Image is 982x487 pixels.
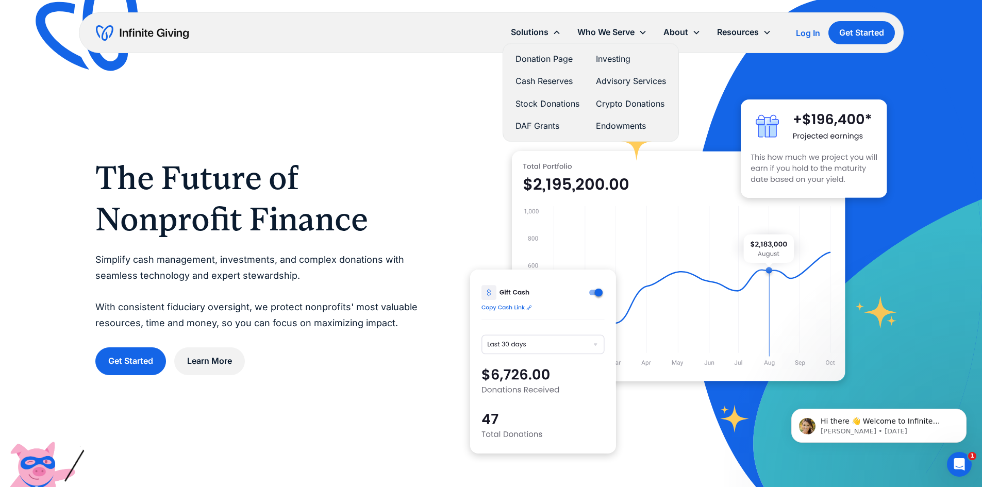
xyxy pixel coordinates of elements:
[947,452,972,477] iframe: Intercom live chat
[95,252,429,331] p: Simplify cash management, investments, and complex donations with seamless technology and expert ...
[95,157,429,240] h1: The Future of Nonprofit Finance
[796,29,820,37] div: Log In
[515,74,579,88] a: Cash Reserves
[569,21,655,43] div: Who We Serve
[503,21,569,43] div: Solutions
[596,52,666,66] a: Investing
[596,119,666,133] a: Endowments
[96,25,189,41] a: home
[503,43,679,142] nav: Solutions
[655,21,709,43] div: About
[515,52,579,66] a: Donation Page
[470,270,616,454] img: donation software for nonprofits
[968,452,976,460] span: 1
[511,25,548,39] div: Solutions
[515,119,579,133] a: DAF Grants
[856,296,897,328] img: fundraising star
[515,97,579,111] a: Stock Donations
[828,21,895,44] a: Get Started
[776,387,982,459] iframe: Intercom notifications message
[174,347,245,375] a: Learn More
[663,25,688,39] div: About
[709,21,779,43] div: Resources
[717,25,759,39] div: Resources
[596,74,666,88] a: Advisory Services
[95,347,166,375] a: Get Started
[796,27,820,39] a: Log In
[596,97,666,111] a: Crypto Donations
[512,151,845,381] img: nonprofit donation platform
[577,25,635,39] div: Who We Serve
